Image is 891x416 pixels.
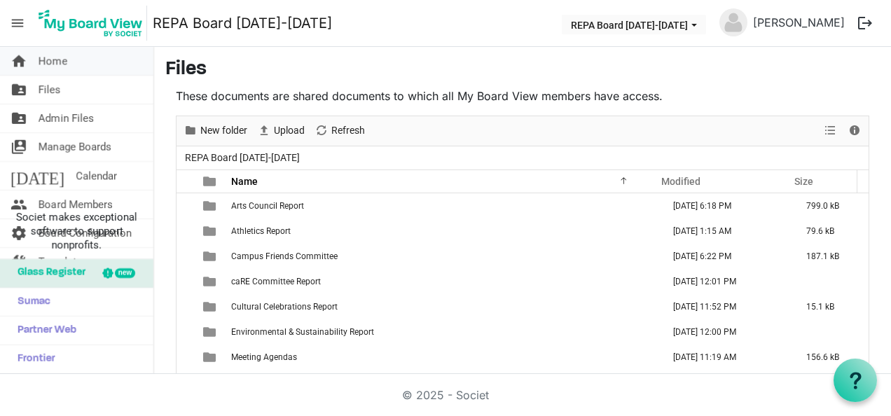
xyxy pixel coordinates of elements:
[792,244,869,269] td: 187.1 kB is template cell column header Size
[819,116,843,146] div: View
[255,122,308,139] button: Upload
[658,269,792,294] td: August 15, 2025 12:01 PM column header Modified
[195,269,227,294] td: is template cell column header type
[845,122,864,139] button: Details
[794,176,813,187] span: Size
[231,226,291,236] span: Athletics Report
[11,133,27,161] span: switch_account
[195,345,227,370] td: is template cell column header type
[153,9,332,37] a: REPA Board [DATE]-[DATE]
[227,219,658,244] td: Athletics Report is template cell column header Name
[792,345,869,370] td: 156.6 kB is template cell column header Size
[177,244,195,269] td: checkbox
[747,8,850,36] a: [PERSON_NAME]
[562,15,706,34] button: REPA Board 2025-2026 dropdownbutton
[195,370,227,395] td: is template cell column header type
[181,122,250,139] button: New folder
[658,319,792,345] td: August 15, 2025 12:00 PM column header Modified
[177,370,195,395] td: checkbox
[231,302,338,312] span: Cultural Celebrations Report
[231,277,321,286] span: caRE Committee Report
[792,193,869,219] td: 799.0 kB is template cell column header Size
[850,8,880,38] button: logout
[272,122,306,139] span: Upload
[227,269,658,294] td: caRE Committee Report is template cell column header Name
[11,288,50,316] span: Sumac
[165,58,880,82] h3: Files
[34,6,153,41] a: My Board View Logo
[658,244,792,269] td: August 25, 2025 6:22 PM column header Modified
[176,88,869,104] p: These documents are shared documents to which all My Board View members have access.
[11,162,64,190] span: [DATE]
[195,244,227,269] td: is template cell column header type
[177,319,195,345] td: checkbox
[11,76,27,104] span: folder_shared
[11,317,76,345] span: Partner Web
[231,251,338,261] span: Campus Friends Committee
[658,370,792,395] td: August 19, 2025 11:46 PM column header Modified
[199,122,249,139] span: New folder
[822,122,838,139] button: View dropdownbutton
[177,294,195,319] td: checkbox
[115,268,135,278] div: new
[227,193,658,219] td: Arts Council Report is template cell column header Name
[11,345,55,373] span: Frontier
[310,116,370,146] div: Refresh
[39,190,113,219] span: Board Members
[39,133,111,161] span: Manage Boards
[39,47,67,75] span: Home
[792,370,869,395] td: 409.7 kB is template cell column header Size
[658,193,792,219] td: August 25, 2025 6:18 PM column header Modified
[195,319,227,345] td: is template cell column header type
[661,176,700,187] span: Modified
[227,370,658,395] td: Meeting Minutes is template cell column header Name
[39,76,61,104] span: Files
[76,162,117,190] span: Calendar
[11,190,27,219] span: people
[11,104,27,132] span: folder_shared
[11,47,27,75] span: home
[177,219,195,244] td: checkbox
[658,345,792,370] td: August 25, 2025 11:19 AM column header Modified
[792,294,869,319] td: 15.1 kB is template cell column header Size
[179,116,252,146] div: New folder
[402,388,489,402] a: © 2025 - Societ
[11,259,85,287] span: Glass Register
[227,345,658,370] td: Meeting Agendas is template cell column header Name
[792,269,869,294] td: is template cell column header Size
[177,269,195,294] td: checkbox
[252,116,310,146] div: Upload
[195,294,227,319] td: is template cell column header type
[792,319,869,345] td: is template cell column header Size
[312,122,368,139] button: Refresh
[34,6,147,41] img: My Board View Logo
[4,10,31,36] span: menu
[231,327,374,337] span: Environmental & Sustainability Report
[195,219,227,244] td: is template cell column header type
[330,122,366,139] span: Refresh
[658,219,792,244] td: August 23, 2025 1:15 AM column header Modified
[195,193,227,219] td: is template cell column header type
[231,201,304,211] span: Arts Council Report
[792,219,869,244] td: 79.6 kB is template cell column header Size
[182,149,303,167] span: REPA Board [DATE]-[DATE]
[177,345,195,370] td: checkbox
[39,104,94,132] span: Admin Files
[227,294,658,319] td: Cultural Celebrations Report is template cell column header Name
[6,210,147,252] span: Societ makes exceptional software to support nonprofits.
[843,116,866,146] div: Details
[177,193,195,219] td: checkbox
[719,8,747,36] img: no-profile-picture.svg
[231,352,297,362] span: Meeting Agendas
[227,244,658,269] td: Campus Friends Committee is template cell column header Name
[658,294,792,319] td: August 23, 2025 11:52 PM column header Modified
[227,319,658,345] td: Environmental & Sustainability Report is template cell column header Name
[231,176,258,187] span: Name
